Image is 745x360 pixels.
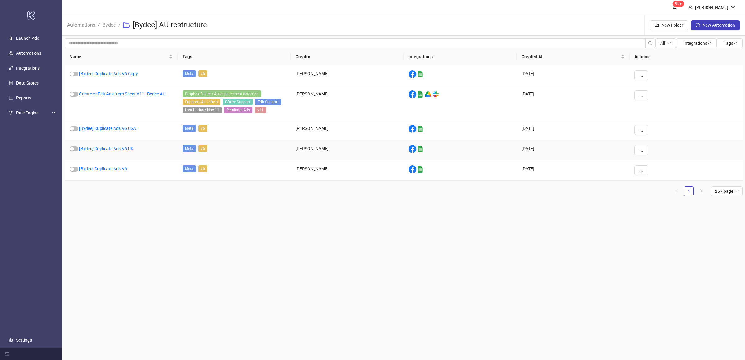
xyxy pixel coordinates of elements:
span: search [648,41,652,45]
span: v11 [255,107,266,113]
span: GDrive Support [223,99,253,105]
th: Actions [630,48,743,65]
span: ... [639,168,643,173]
span: plus-circle [696,23,700,27]
li: / [98,15,100,35]
span: All [660,41,665,46]
span: Integrations [684,41,711,46]
span: Meta [183,70,196,77]
span: down [731,5,735,10]
span: Dropbox Folder / Asset placement detection [183,90,261,97]
span: Rule Engine [16,107,50,119]
button: ... [634,165,648,175]
button: Integrationsdown [676,38,716,48]
span: v6 [198,165,207,172]
button: ... [634,125,648,135]
span: Supports Ad Labels [183,99,220,105]
button: ... [634,70,648,80]
div: [PERSON_NAME] [291,160,404,181]
a: Reports [16,95,31,100]
th: Creator [291,48,404,65]
button: right [696,186,706,196]
button: New Folder [650,20,688,30]
span: Meta [183,145,196,152]
span: Name [70,53,168,60]
span: Last Update: Nov-11 [183,107,222,113]
span: New Automation [702,23,735,28]
span: Edit Support [255,99,281,105]
span: folder-add [655,23,659,27]
a: [Bydee] Duplicate Ads V6 USA [79,126,136,131]
span: menu-fold [5,352,9,356]
span: fork [9,111,13,115]
span: v6 [198,70,207,77]
th: Tags [178,48,291,65]
span: down [733,41,738,45]
button: ... [634,145,648,155]
div: [PERSON_NAME] [291,85,404,120]
span: right [699,189,703,193]
span: folder-open [123,21,130,29]
a: Automations [16,51,41,56]
div: [DATE] [517,140,630,160]
span: v6 [198,125,207,132]
th: Name [65,48,178,65]
button: New Automation [691,20,740,30]
span: Tags [724,41,738,46]
a: [Bydee] Duplicate Ads V6 [79,166,127,171]
span: New Folder [661,23,683,28]
div: [DATE] [517,65,630,85]
a: Launch Ads [16,36,39,41]
span: ... [639,93,643,98]
a: Create or Edit Ads from Sheet V11 | Bydee AU [79,91,165,96]
span: left [675,189,678,193]
span: ... [639,127,643,132]
a: Integrations [16,66,40,71]
span: Created At [521,53,620,60]
button: ... [634,90,648,100]
button: Tagsdown [716,38,743,48]
span: down [707,41,711,45]
a: Bydee [101,21,117,28]
div: [PERSON_NAME] [291,140,404,160]
button: Alldown [655,38,676,48]
li: Previous Page [671,186,681,196]
div: [PERSON_NAME] [693,4,731,11]
th: Integrations [404,48,517,65]
span: Meta [183,165,196,172]
h3: [Bydee] AU restructure [133,20,207,30]
span: ... [639,73,643,78]
a: 1 [684,187,693,196]
a: Automations [66,21,97,28]
sup: 1640 [673,1,684,7]
span: ... [639,148,643,153]
span: 25 / page [715,187,739,196]
div: [DATE] [517,160,630,181]
a: Settings [16,338,32,343]
th: Created At [517,48,630,65]
span: Reminder Ads [224,107,252,113]
div: [DATE] [517,120,630,140]
span: v6 [198,145,207,152]
li: / [118,15,120,35]
a: [Bydee] Duplicate Ads V6 Copy [79,71,138,76]
div: [PERSON_NAME] [291,120,404,140]
a: [Bydee] Duplicate Ads V6 UK [79,146,133,151]
span: user [688,5,693,10]
div: Page Size [711,186,743,196]
span: bell [673,5,677,9]
span: down [667,41,671,45]
button: left [671,186,681,196]
li: Next Page [696,186,706,196]
a: Data Stores [16,81,39,85]
span: Meta [183,125,196,132]
div: [DATE] [517,85,630,120]
div: [PERSON_NAME] [291,65,404,85]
